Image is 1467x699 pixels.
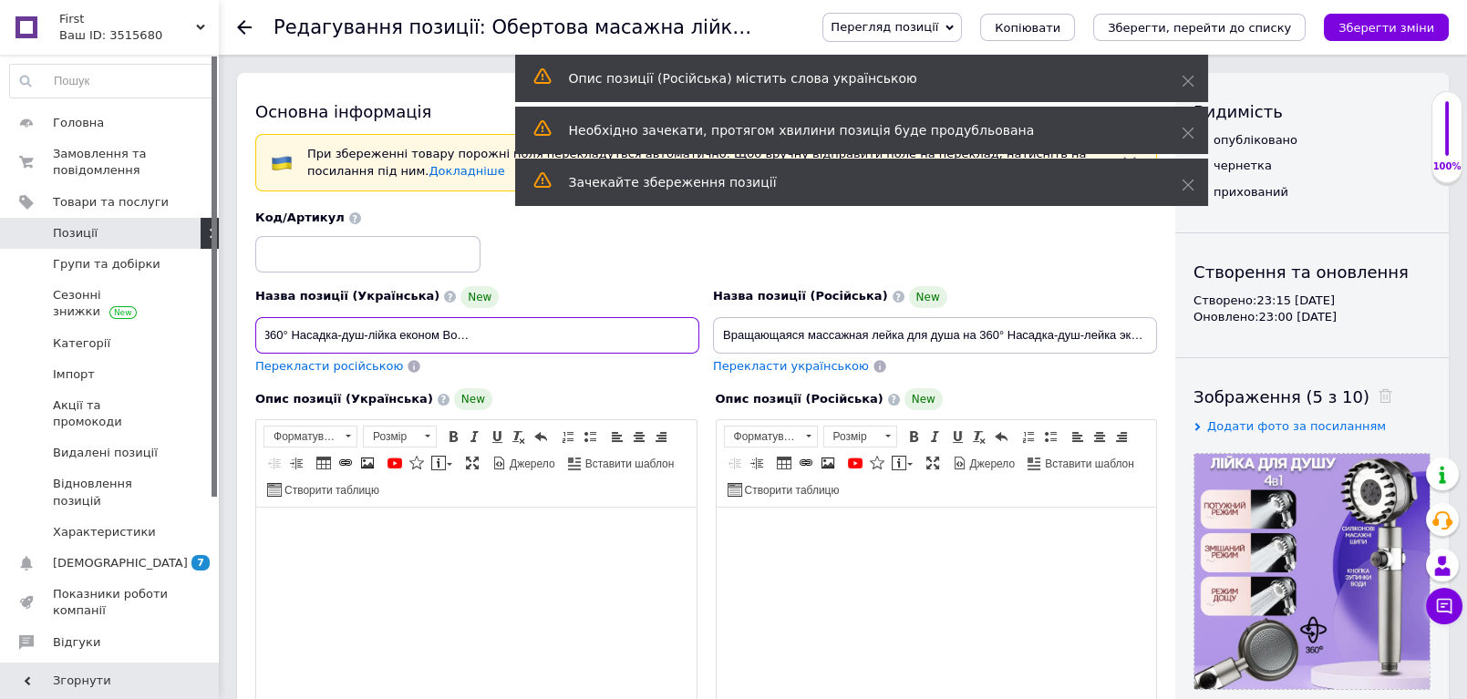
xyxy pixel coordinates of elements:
div: Зображення (5 з 10) [1193,385,1431,408]
a: Форматування [263,426,357,447]
div: прихований [1214,184,1288,200]
span: Назва позиції (Російська) [713,289,888,303]
input: Наприклад, H&M жіноча сукня зелена 38 розмір вечірня максі з блискітками [255,317,699,354]
span: Показники роботи компанії [53,586,169,619]
span: Опис позиції (Українська) [255,392,433,406]
div: Повернутися назад [237,20,252,35]
div: Необхідно зачекати, протягом хвилини позиція буде продубльована [569,121,1136,139]
a: Вставити іконку [407,453,427,473]
a: Розмір [363,426,437,447]
a: Таблиця [774,453,794,473]
div: 100% [1432,160,1462,173]
a: Вставити/видалити маркований список [1040,427,1060,447]
a: Вставити повідомлення [889,453,915,473]
span: Перекласти російською [255,359,403,373]
span: Відновлення позицій [53,476,169,509]
a: Вставити шаблон [1025,453,1137,473]
a: Вставити повідомлення [429,453,455,473]
a: По центру [629,427,649,447]
a: Зображення [818,453,838,473]
span: Відгуки [53,634,100,651]
div: Створено: 23:15 [DATE] [1193,293,1431,309]
span: New [454,388,492,410]
a: Вставити/Редагувати посилання (Ctrl+L) [336,453,356,473]
a: Розмір [823,426,897,447]
a: Повернути (Ctrl+Z) [991,427,1011,447]
span: Вставити шаблон [1042,457,1134,472]
span: Створити таблицю [742,483,840,499]
span: Групи та добірки [53,256,160,272]
img: :flag-ua: [271,152,293,174]
span: New [904,388,943,410]
span: Опис позиції (Російська) [716,392,883,406]
a: Створити таблицю [264,479,382,499]
span: Головна [53,115,104,131]
a: По лівому краю [607,427,627,447]
button: Зберегти зміни [1324,14,1449,41]
button: Зберегти, перейти до списку [1093,14,1306,41]
a: Максимізувати [462,453,482,473]
a: Докладніше [429,164,504,178]
a: Збільшити відступ [286,453,306,473]
span: 7 [191,555,210,571]
a: Жирний (Ctrl+B) [904,427,924,447]
span: Код/Артикул [255,211,345,224]
span: Додати фото за посиланням [1207,419,1386,433]
a: Вставити шаблон [565,453,677,473]
span: Вставити шаблон [583,457,675,472]
a: Вставити/видалити нумерований список [1018,427,1038,447]
a: Вставити/видалити маркований список [580,427,600,447]
span: Створити таблицю [282,483,379,499]
a: Форматування [724,426,818,447]
a: Видалити форматування [969,427,989,447]
a: По правому краю [1111,427,1131,447]
a: Зменшити відступ [264,453,284,473]
div: Видимість [1193,100,1431,123]
input: Наприклад, H&M жіноча сукня зелена 38 розмір вечірня максі з блискітками [713,317,1157,354]
span: Форматування [725,427,800,447]
a: Додати відео з YouTube [845,453,865,473]
span: Назва позиції (Українська) [255,289,439,303]
span: Копіювати [995,21,1060,35]
span: Сезонні знижки [53,287,169,320]
a: Підкреслений (Ctrl+U) [947,427,967,447]
a: По лівому краю [1068,427,1088,447]
a: Додати відео з YouTube [385,453,405,473]
span: Позиції [53,225,98,242]
a: Збільшити відступ [747,453,767,473]
span: Джерело [967,457,1016,472]
a: Створити таблицю [725,479,842,499]
i: Зберегти, перейти до списку [1108,21,1291,35]
a: Зображення [357,453,377,473]
div: Ваш ID: 3515680 [59,27,219,44]
a: Жирний (Ctrl+B) [443,427,463,447]
button: Чат з покупцем [1426,588,1462,624]
a: По правому краю [651,427,671,447]
a: Повернути (Ctrl+Z) [531,427,551,447]
span: Товари та послуги [53,194,169,211]
span: New [460,286,499,308]
span: Імпорт [53,366,95,383]
div: опубліковано [1214,132,1297,149]
span: Розмір [364,427,418,447]
span: Форматування [264,427,339,447]
a: Підкреслений (Ctrl+U) [487,427,507,447]
span: Перекласти українською [713,359,869,373]
a: Вставити/видалити нумерований список [558,427,578,447]
div: Основна інформація [255,100,1157,123]
span: При збереженні товару порожні поля перекладуться автоматично. Щоб вручну відправити поле на перек... [307,147,1086,178]
div: Опис позиції (Російська) містить слова українською [569,69,1136,87]
a: Джерело [490,453,558,473]
span: [DEMOGRAPHIC_DATA] [53,555,188,571]
a: Вставити іконку [867,453,887,473]
a: Курсив (Ctrl+I) [925,427,945,447]
a: Курсив (Ctrl+I) [465,427,485,447]
span: Джерело [507,457,555,472]
span: Замовлення та повідомлення [53,146,169,179]
span: Перегляд позиції [831,20,938,34]
a: Видалити форматування [509,427,529,447]
button: Копіювати [980,14,1075,41]
a: Вставити/Редагувати посилання (Ctrl+L) [796,453,816,473]
a: Максимізувати [923,453,943,473]
a: Зменшити відступ [725,453,745,473]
